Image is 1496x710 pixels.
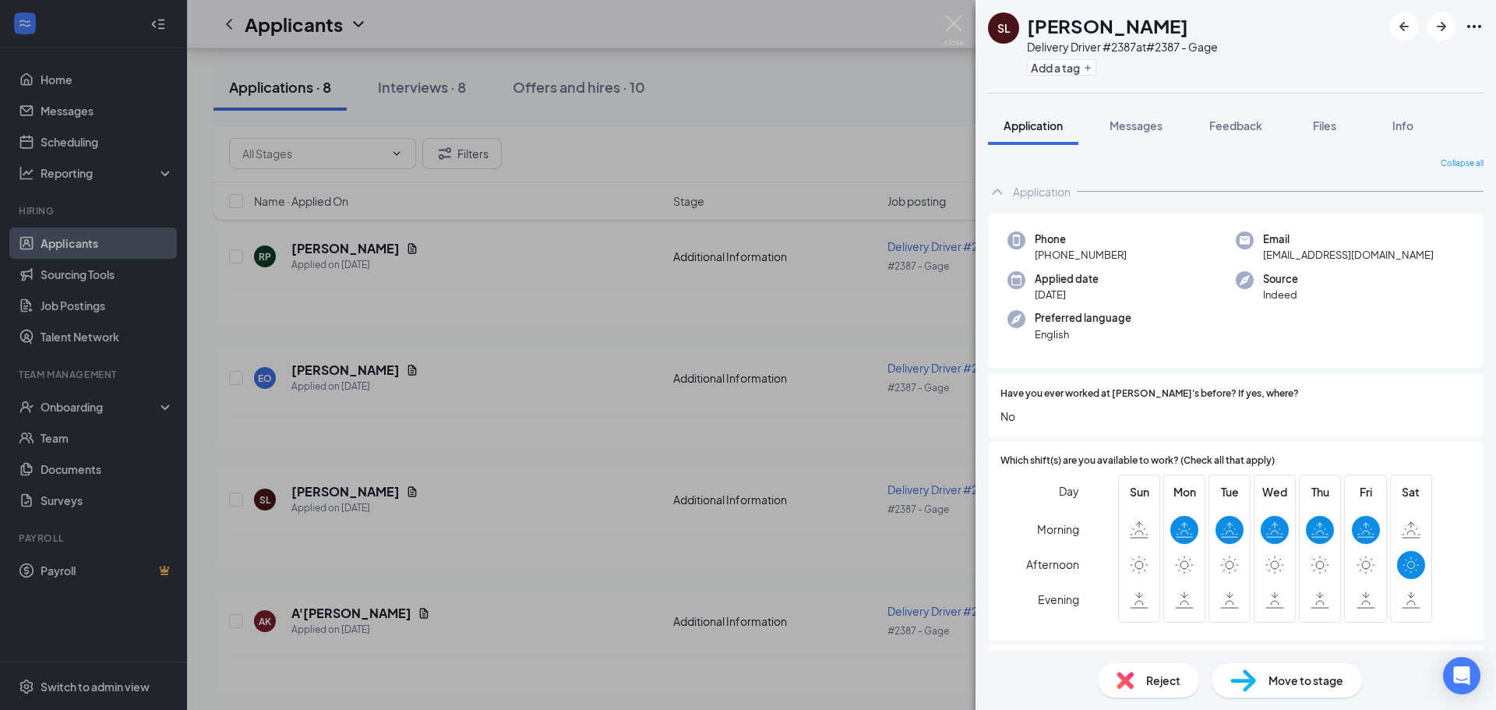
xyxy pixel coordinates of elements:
span: No [1000,408,1471,425]
span: Mon [1170,483,1198,500]
span: English [1035,327,1131,342]
span: Source [1263,271,1298,287]
span: Move to stage [1268,672,1343,689]
span: Sun [1125,483,1153,500]
span: Wed [1261,483,1289,500]
span: [PHONE_NUMBER] [1035,247,1127,263]
span: Applied date [1035,271,1099,287]
span: Phone [1035,231,1127,247]
div: Open Intercom Messenger [1443,657,1480,694]
span: Files [1313,118,1336,132]
button: PlusAdd a tag [1027,59,1096,76]
button: ArrowRight [1427,12,1455,41]
span: Thu [1306,483,1334,500]
div: Delivery Driver #2387 at #2387 - Gage [1027,39,1218,55]
svg: ChevronUp [988,182,1007,201]
svg: ArrowRight [1432,17,1451,36]
svg: ArrowLeftNew [1395,17,1413,36]
span: Preferred language [1035,310,1131,326]
svg: Plus [1083,63,1092,72]
span: [DATE] [1035,287,1099,302]
span: Fri [1352,483,1380,500]
h1: [PERSON_NAME] [1027,12,1188,39]
span: Afternoon [1026,550,1079,578]
span: Reject [1146,672,1180,689]
span: Indeed [1263,287,1298,302]
div: Application [1013,184,1071,200]
span: Application [1004,118,1063,132]
span: Tue [1215,483,1244,500]
span: Feedback [1209,118,1262,132]
span: Email [1263,231,1434,247]
span: Info [1392,118,1413,132]
span: Day [1059,482,1079,500]
span: [EMAIL_ADDRESS][DOMAIN_NAME] [1263,247,1434,263]
span: Messages [1110,118,1163,132]
button: ArrowLeftNew [1390,12,1418,41]
span: Which shift(s) are you available to work? (Check all that apply) [1000,454,1275,468]
span: Collapse all [1441,157,1484,170]
span: Evening [1038,585,1079,613]
span: Have you ever worked at [PERSON_NAME]'s before? If yes, where? [1000,387,1299,401]
svg: Ellipses [1465,17,1484,36]
span: Morning [1037,515,1079,543]
div: SL [997,20,1011,36]
span: Sat [1397,483,1425,500]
